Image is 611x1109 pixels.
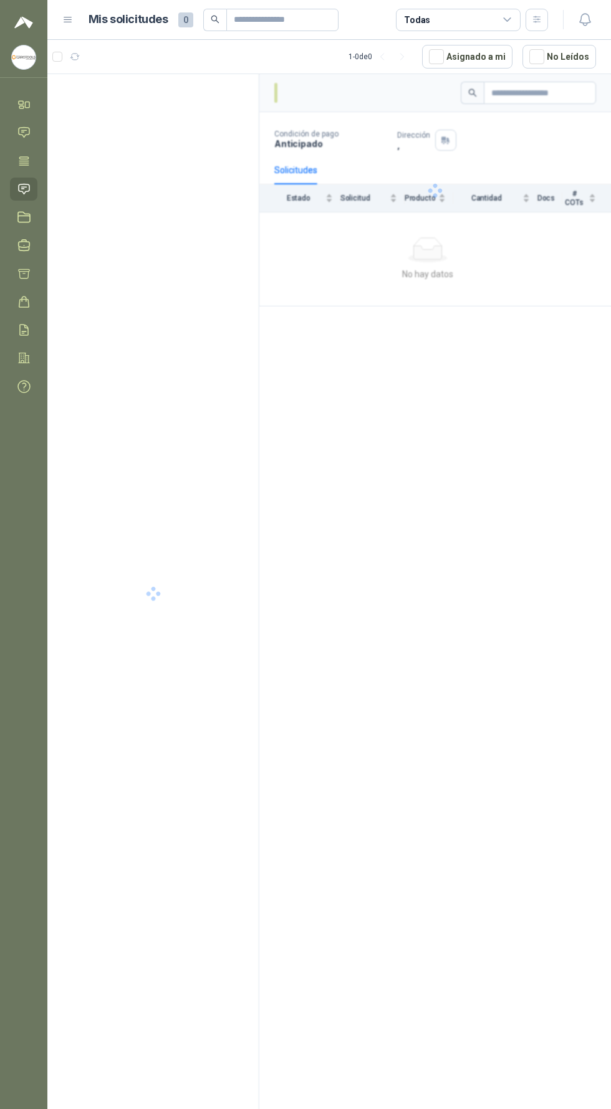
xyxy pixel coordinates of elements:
div: 1 - 0 de 0 [349,47,412,67]
div: Todas [404,13,430,27]
button: No Leídos [522,45,596,69]
span: 0 [178,12,193,27]
button: Asignado a mi [422,45,512,69]
img: Logo peakr [14,15,33,30]
h1: Mis solicitudes [89,11,168,29]
img: Company Logo [12,45,36,69]
span: search [211,15,219,24]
